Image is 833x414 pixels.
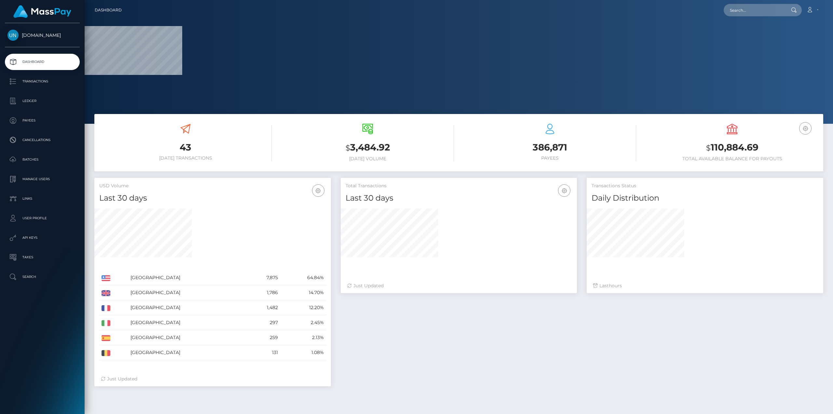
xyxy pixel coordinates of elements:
[280,345,326,360] td: 1.08%
[7,213,77,223] p: User Profile
[7,116,77,125] p: Payees
[592,193,818,204] h4: Daily Distribution
[5,249,80,265] a: Taxes
[246,270,280,285] td: 7,875
[128,270,246,285] td: [GEOGRAPHIC_DATA]
[102,275,110,281] img: US.png
[646,141,818,154] h3: 110,884.69
[7,233,77,243] p: API Keys
[246,345,280,360] td: 131
[102,320,110,326] img: IT.png
[246,300,280,315] td: 1,482
[281,141,454,154] h3: 3,484.92
[7,174,77,184] p: Manage Users
[593,282,817,289] div: Last hours
[102,335,110,341] img: ES.png
[724,4,785,16] input: Search...
[246,315,280,330] td: 297
[128,285,246,300] td: [GEOGRAPHIC_DATA]
[102,350,110,356] img: BE.png
[5,210,80,226] a: User Profile
[95,3,122,17] a: Dashboard
[5,93,80,109] a: Ledger
[128,300,246,315] td: [GEOGRAPHIC_DATA]
[7,252,77,262] p: Taxes
[5,230,80,246] a: API Keys
[5,32,80,38] span: [DOMAIN_NAME]
[13,5,71,18] img: MassPay Logo
[5,54,80,70] a: Dashboard
[7,194,77,204] p: Links
[280,285,326,300] td: 14.70%
[7,96,77,106] p: Ledger
[5,151,80,168] a: Batches
[280,270,326,285] td: 64.84%
[280,300,326,315] td: 12.20%
[5,132,80,148] a: Cancellations
[280,330,326,345] td: 2.13%
[128,330,246,345] td: [GEOGRAPHIC_DATA]
[706,143,711,152] small: $
[99,155,272,161] h6: [DATE] Transactions
[646,156,818,162] h6: Total Available Balance for Payouts
[99,193,326,204] h4: Last 30 days
[346,143,350,152] small: $
[7,77,77,86] p: Transactions
[99,141,272,154] h3: 43
[7,30,19,41] img: Unlockt.me
[464,141,636,154] h3: 386,871
[5,269,80,285] a: Search
[99,183,326,189] h5: USD Volume
[346,183,572,189] h5: Total Transactions
[101,376,324,382] div: Just Updated
[5,73,80,90] a: Transactions
[464,155,636,161] h6: Payees
[102,290,110,296] img: GB.png
[5,112,80,129] a: Payees
[347,282,571,289] div: Just Updated
[7,57,77,67] p: Dashboard
[128,345,246,360] td: [GEOGRAPHIC_DATA]
[5,171,80,187] a: Manage Users
[102,305,110,311] img: FR.png
[7,155,77,164] p: Batches
[246,285,280,300] td: 1,786
[128,315,246,330] td: [GEOGRAPHIC_DATA]
[346,193,572,204] h4: Last 30 days
[280,315,326,330] td: 2.45%
[246,330,280,345] td: 259
[281,156,454,162] h6: [DATE] Volume
[592,183,818,189] h5: Transactions Status
[7,272,77,282] p: Search
[7,135,77,145] p: Cancellations
[5,191,80,207] a: Links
